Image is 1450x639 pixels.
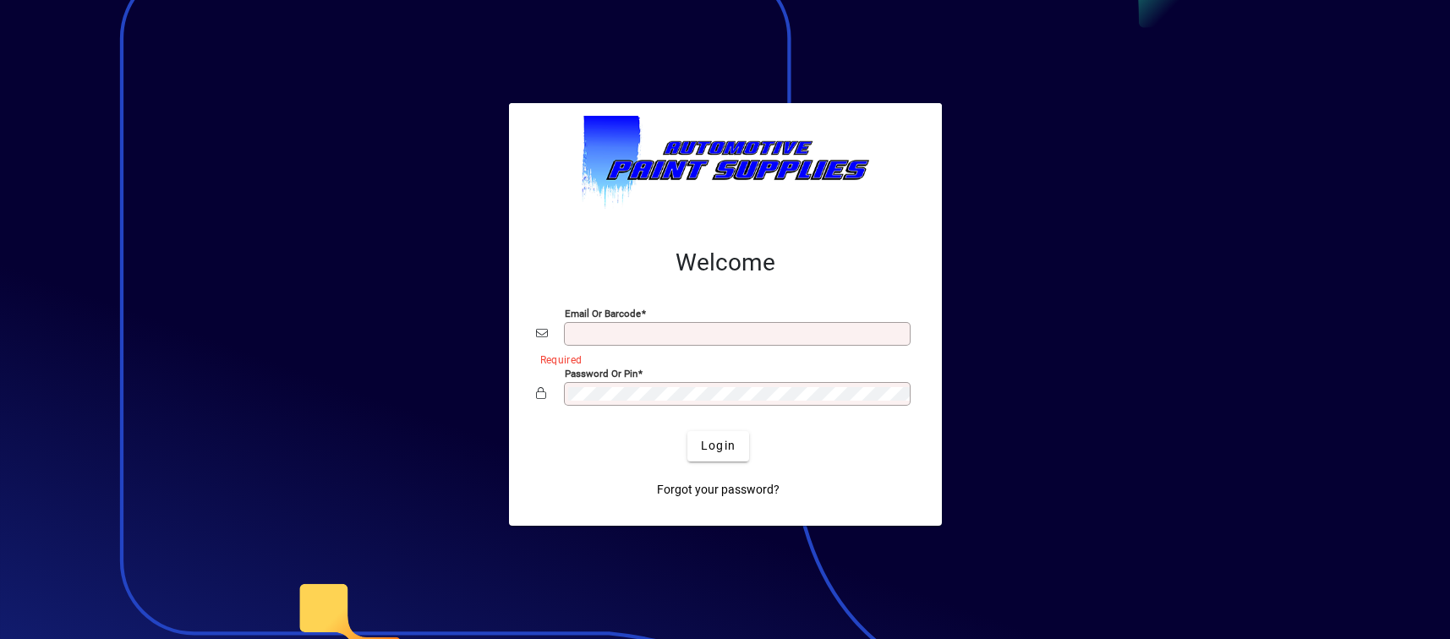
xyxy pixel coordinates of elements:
span: Login [701,437,736,455]
mat-label: Email or Barcode [565,307,641,319]
button: Login [687,431,749,461]
span: Forgot your password? [657,481,780,499]
h2: Welcome [536,248,915,277]
mat-error: Required [540,350,901,368]
mat-label: Password or Pin [565,367,637,379]
a: Forgot your password? [650,475,786,505]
